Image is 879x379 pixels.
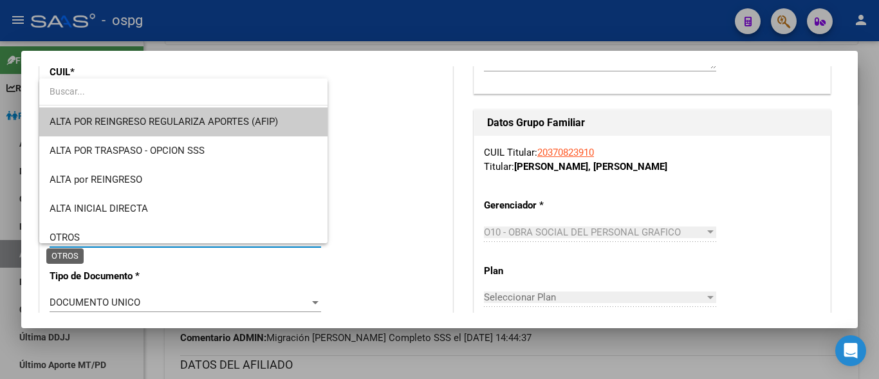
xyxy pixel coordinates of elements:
span: ALTA POR TRASPASO - OPCION SSS [50,145,205,156]
span: OTROS [50,232,80,243]
span: ALTA por REINGRESO [50,174,142,185]
span: ALTA INICIAL DIRECTA [50,203,148,214]
input: dropdown search [39,77,328,104]
span: ALTA POR REINGRESO REGULARIZA APORTES (AFIP) [50,116,278,127]
div: Open Intercom Messenger [835,335,866,366]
